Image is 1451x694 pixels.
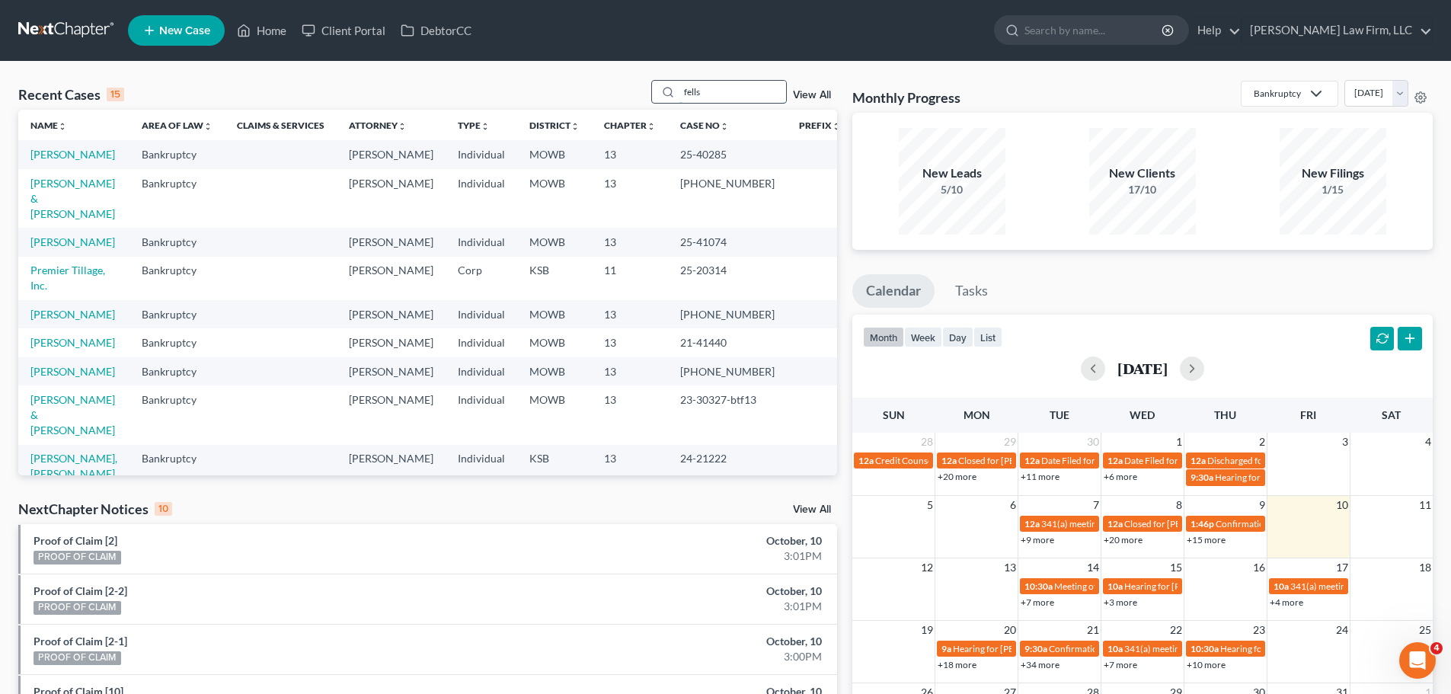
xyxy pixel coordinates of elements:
a: View All [793,90,831,101]
input: Search by name... [1024,16,1164,44]
div: 1/15 [1280,182,1386,197]
td: Individual [446,300,517,328]
td: Individual [446,445,517,519]
span: Fri [1300,408,1316,421]
span: 16 [1251,558,1267,577]
span: 10:30a [1191,643,1219,654]
a: [PERSON_NAME] & [PERSON_NAME] [30,393,115,437]
span: Hearing for 1 Big Red, LLC [1220,643,1324,654]
td: [PHONE_NUMBER] [668,300,787,328]
span: Thu [1214,408,1236,421]
span: Wed [1130,408,1155,421]
a: +11 more [1021,471,1059,482]
span: 12a [1107,455,1123,466]
span: 30 [1085,433,1101,451]
i: unfold_more [832,122,841,131]
span: 10:30a [1024,580,1053,592]
button: week [904,327,942,347]
td: Bankruptcy [129,257,225,300]
td: [PERSON_NAME] [337,300,446,328]
button: list [973,327,1002,347]
span: 14 [1085,558,1101,577]
td: 13 [592,300,668,328]
div: October, 10 [569,584,822,599]
td: Corp [446,257,517,300]
td: MOWB [517,328,592,357]
span: 17 [1334,558,1350,577]
a: Premier Tillage, Inc. [30,264,105,292]
a: Prefixunfold_more [799,120,841,131]
div: PROOF OF CLAIM [34,601,121,615]
span: 4 [1424,433,1433,451]
a: [PERSON_NAME] Law Firm, LLC [1242,17,1432,44]
td: [PHONE_NUMBER] [668,169,787,228]
span: Discharged for [PERSON_NAME] [1207,455,1340,466]
div: Recent Cases [18,85,124,104]
span: 12 [919,558,935,577]
a: +15 more [1187,534,1226,545]
i: unfold_more [203,122,213,131]
div: NextChapter Notices [18,500,172,518]
span: 12a [1107,518,1123,529]
td: MOWB [517,385,592,444]
button: month [863,327,904,347]
td: MOWB [517,228,592,256]
span: Sat [1382,408,1401,421]
td: Bankruptcy [129,357,225,385]
span: 10a [1107,580,1123,592]
span: 5 [925,496,935,514]
div: New Filings [1280,165,1386,182]
a: Client Portal [294,17,393,44]
i: unfold_more [570,122,580,131]
span: 10 [1334,496,1350,514]
span: 2 [1258,433,1267,451]
h3: Monthly Progress [852,88,960,107]
a: Districtunfold_more [529,120,580,131]
div: October, 10 [569,634,822,649]
a: View All [793,504,831,515]
span: 29 [1002,433,1018,451]
span: Hearing for [PERSON_NAME] [1215,472,1334,483]
span: 12a [1191,455,1206,466]
td: Bankruptcy [129,169,225,228]
span: 341(a) meeting for [PERSON_NAME] & [PERSON_NAME] [1124,643,1352,654]
span: 341(a) meeting for [PERSON_NAME] [1041,518,1188,529]
i: unfold_more [720,122,729,131]
td: 13 [592,228,668,256]
span: 11 [1417,496,1433,514]
div: PROOF OF CLAIM [34,651,121,665]
span: 23 [1251,621,1267,639]
span: 6 [1008,496,1018,514]
td: Individual [446,357,517,385]
a: DebtorCC [393,17,479,44]
td: 25-20314 [668,257,787,300]
div: 3:01PM [569,548,822,564]
a: +3 more [1104,596,1137,608]
a: +10 more [1187,659,1226,670]
span: 1:46p [1191,518,1214,529]
td: 25-40285 [668,140,787,168]
a: +7 more [1021,596,1054,608]
div: 5/10 [899,182,1005,197]
td: 13 [592,140,668,168]
i: unfold_more [58,122,67,131]
td: MOWB [517,169,592,228]
td: 13 [592,385,668,444]
td: [PERSON_NAME] [337,140,446,168]
span: Hearing for [PERSON_NAME] [953,643,1072,654]
td: 13 [592,169,668,228]
td: 24-21222 [668,445,787,519]
span: 341(a) meeting for Bar K Holdings, LLC [1290,580,1444,592]
span: 19 [919,621,935,639]
a: [PERSON_NAME], [PERSON_NAME] & [PERSON_NAME] [30,452,117,510]
a: Attorneyunfold_more [349,120,407,131]
i: unfold_more [481,122,490,131]
a: Proof of Claim [2-1] [34,635,127,648]
a: Proof of Claim [2-2] [34,584,127,597]
a: [PERSON_NAME] [30,365,115,378]
span: 21 [1085,621,1101,639]
div: October, 10 [569,533,822,548]
a: Typeunfold_more [458,120,490,131]
a: +20 more [1104,534,1143,545]
span: Mon [964,408,990,421]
